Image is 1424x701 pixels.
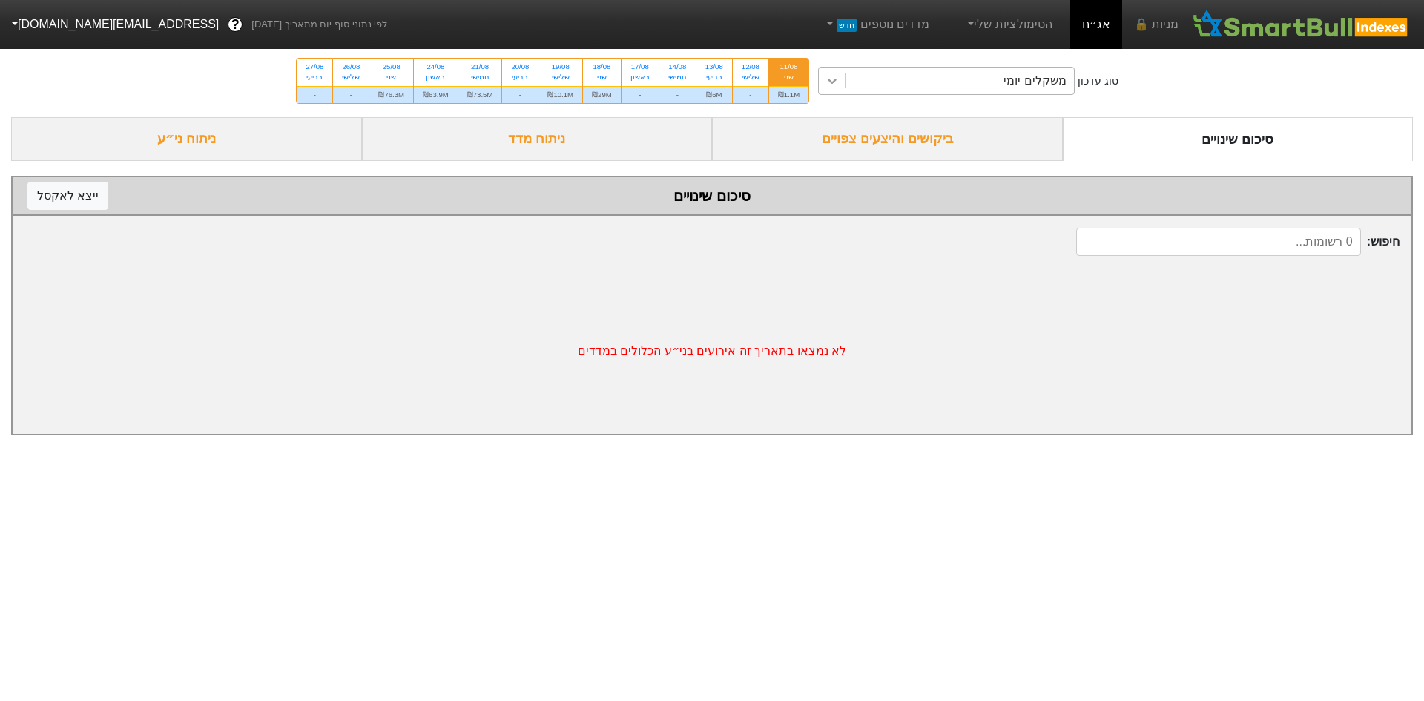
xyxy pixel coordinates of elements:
input: 0 רשומות... [1076,228,1361,256]
span: ? [231,15,240,35]
div: שלישי [342,72,360,82]
div: שני [592,72,612,82]
div: 12/08 [742,62,759,72]
span: חדש [837,19,857,32]
div: 13/08 [705,62,723,72]
div: - [333,86,369,103]
div: 18/08 [592,62,612,72]
div: 21/08 [467,62,493,72]
div: 20/08 [511,62,529,72]
div: ₪76.3M [369,86,413,103]
div: 25/08 [378,62,404,72]
div: ₪6M [696,86,732,103]
div: 19/08 [547,62,573,72]
div: 17/08 [630,62,650,72]
div: רביעי [705,72,723,82]
div: ₪63.9M [414,86,458,103]
button: ייצא לאקסל [27,182,108,210]
a: מדדים נוספיםחדש [817,10,935,39]
div: ראשון [423,72,449,82]
div: ניתוח ני״ע [11,117,362,161]
div: 27/08 [306,62,323,72]
span: לפי נתוני סוף יום מתאריך [DATE] [251,17,387,32]
div: סוג עדכון [1078,73,1118,89]
div: לא נמצאו בתאריך זה אירועים בני״ע הכלולים במדדים [13,268,1411,434]
div: 14/08 [668,62,687,72]
div: חמישי [467,72,493,82]
div: שני [778,72,800,82]
div: סיכום שינויים [1063,117,1414,161]
div: 24/08 [423,62,449,72]
div: חמישי [668,72,687,82]
div: שני [378,72,404,82]
div: - [502,86,538,103]
div: - [659,86,696,103]
div: - [733,86,768,103]
div: שלישי [547,72,573,82]
div: - [622,86,659,103]
div: שלישי [742,72,759,82]
div: ראשון [630,72,650,82]
div: רביעי [511,72,529,82]
div: ₪29M [583,86,621,103]
div: סיכום שינויים [27,185,1397,207]
div: רביעי [306,72,323,82]
a: הסימולציות שלי [959,10,1058,39]
div: ביקושים והיצעים צפויים [712,117,1063,161]
div: ניתוח מדד [362,117,713,161]
div: - [297,86,332,103]
div: ₪73.5M [458,86,502,103]
div: משקלים יומי [1003,72,1066,90]
div: 11/08 [778,62,800,72]
img: SmartBull [1190,10,1412,39]
span: חיפוש : [1076,228,1400,256]
div: ₪1.1M [769,86,808,103]
div: ₪10.1M [538,86,582,103]
div: 26/08 [342,62,360,72]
